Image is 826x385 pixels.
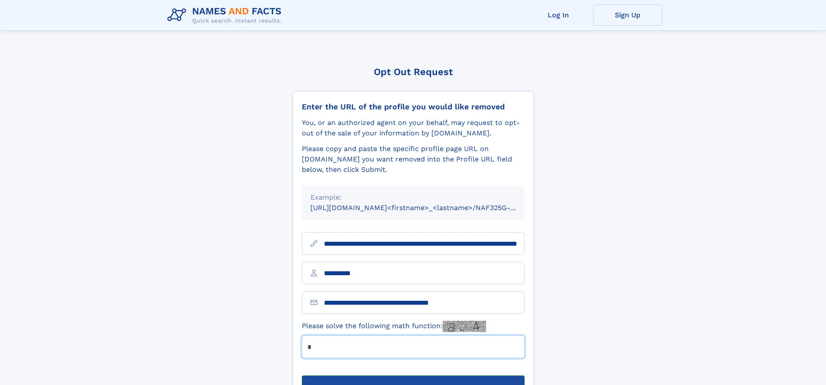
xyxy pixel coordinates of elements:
[310,192,516,203] div: Example:
[310,204,541,212] small: [URL][DOMAIN_NAME]<firstname>_<lastname>/NAF325G-xxxxxxxx
[524,4,593,26] a: Log In
[302,321,486,332] label: Please solve the following math function:
[293,66,534,77] div: Opt Out Request
[302,102,525,112] div: Enter the URL of the profile you would like removed
[302,118,525,138] div: You, or an authorized agent on your behalf, may request to opt-out of the sale of your informatio...
[593,4,663,26] a: Sign Up
[302,144,525,175] div: Please copy and paste the specific profile page URL on [DOMAIN_NAME] you want removed into the Pr...
[164,3,289,27] img: Logo Names and Facts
